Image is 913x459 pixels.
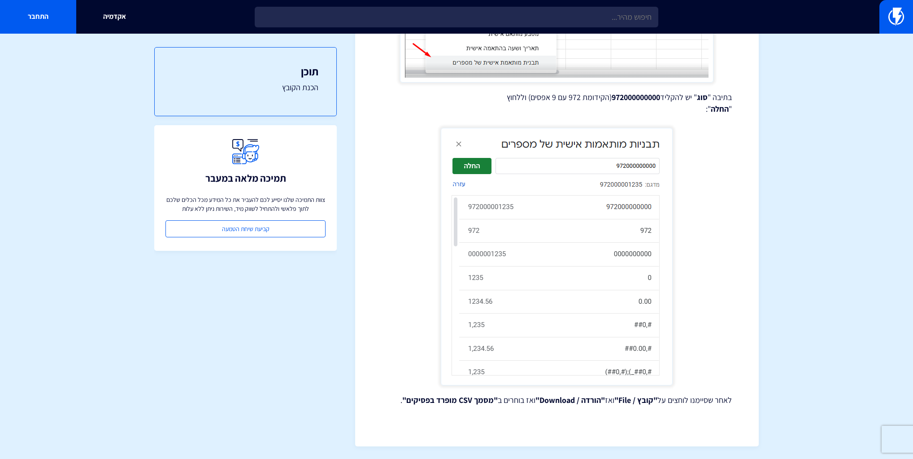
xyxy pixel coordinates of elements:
p: לאחר שסיימנו לוחצים על ואז ואז בוחרים ב . [382,394,732,406]
a: הכנת הקובץ [173,82,318,93]
strong: סוג [697,92,708,102]
strong: 972000000000 [612,92,660,102]
p: צוות התמיכה שלנו יסייע לכם להעביר את כל המידע מכל הכלים שלכם לתוך פלאשי ולהתחיל לשווק מיד, השירות... [165,195,326,213]
strong: החלה [711,104,729,114]
h3: תמיכה מלאה במעבר [205,173,286,184]
a: קביעת שיחת הטמעה [165,220,326,237]
input: חיפוש מהיר... [255,7,658,27]
p: בתיבה " " יש להקליד (הקידומת 972 עם 9 אפסים) וללחוץ " ": [382,92,732,114]
strong: "מסמך CSV מופרד בפסיקים" [402,395,498,405]
h3: תוכן [173,66,318,77]
strong: "הורדה / Download" [535,395,605,405]
strong: "קובץ / File" [614,395,657,405]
